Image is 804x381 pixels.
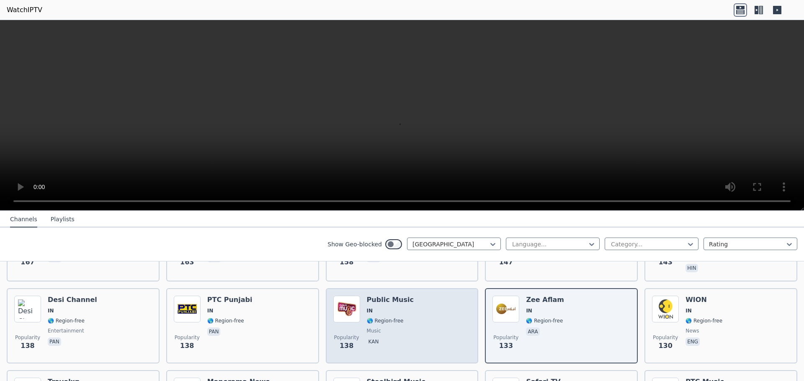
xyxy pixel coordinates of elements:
[652,296,679,322] img: WION
[685,307,692,314] span: IN
[48,327,84,334] span: entertainment
[175,334,200,341] span: Popularity
[367,338,381,346] p: kan
[499,257,513,267] span: 147
[685,264,698,272] p: hin
[526,317,563,324] span: 🌎 Region-free
[340,257,353,267] span: 158
[526,307,532,314] span: IN
[658,257,672,267] span: 143
[526,327,539,336] p: ara
[207,307,214,314] span: IN
[340,341,353,351] span: 138
[48,317,85,324] span: 🌎 Region-free
[367,307,373,314] span: IN
[180,257,194,267] span: 163
[48,338,61,346] p: pan
[685,327,699,334] span: news
[180,341,194,351] span: 138
[174,296,201,322] img: PTC Punjabi
[685,338,700,346] p: eng
[685,296,722,304] h6: WION
[14,296,41,322] img: Desi Channel
[21,257,34,267] span: 167
[658,341,672,351] span: 130
[48,296,97,304] h6: Desi Channel
[207,327,221,336] p: pan
[51,212,75,228] button: Playlists
[367,296,414,304] h6: Public Music
[526,296,564,304] h6: Zee Aflam
[15,334,40,341] span: Popularity
[499,341,513,351] span: 133
[367,317,404,324] span: 🌎 Region-free
[207,317,244,324] span: 🌎 Region-free
[10,212,37,228] button: Channels
[493,334,518,341] span: Popularity
[7,5,42,15] a: WatchIPTV
[327,240,382,248] label: Show Geo-blocked
[334,334,359,341] span: Popularity
[48,307,54,314] span: IN
[685,317,722,324] span: 🌎 Region-free
[207,296,253,304] h6: PTC Punjabi
[367,327,381,334] span: music
[21,341,34,351] span: 138
[492,296,519,322] img: Zee Aflam
[653,334,678,341] span: Popularity
[333,296,360,322] img: Public Music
